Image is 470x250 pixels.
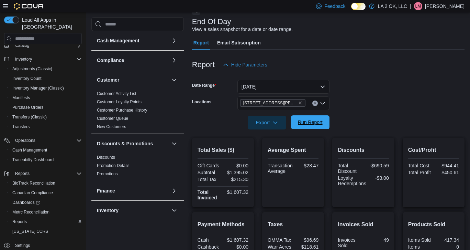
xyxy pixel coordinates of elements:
[12,136,82,145] span: Operations
[338,237,362,248] div: Invoices Sold
[198,220,248,229] h2: Payment Methods
[338,163,362,174] div: Total Discount
[97,140,153,147] h3: Discounts & Promotions
[91,90,184,134] div: Customer
[435,170,459,175] div: $450.61
[1,136,85,145] button: Operations
[97,76,119,83] h3: Customer
[170,56,178,64] button: Compliance
[1,169,85,178] button: Reports
[7,83,85,93] button: Inventory Manager (Classic)
[97,107,147,113] span: Customer Purchase History
[170,206,178,215] button: Inventory
[12,105,44,110] span: Purchase Orders
[10,94,33,102] a: Manifests
[97,187,169,194] button: Finance
[10,208,52,216] a: Metrc Reconciliation
[7,207,85,217] button: Metrc Reconciliation
[12,55,82,63] span: Inventory
[97,57,169,64] button: Compliance
[7,122,85,132] button: Transfers
[12,241,33,250] a: Settings
[408,170,432,175] div: Total Profit
[7,198,85,207] a: Dashboards
[10,103,82,112] span: Purchase Orders
[252,116,282,129] span: Export
[338,146,389,154] h2: Discounts
[268,163,293,174] div: Transaction Average
[224,170,248,175] div: $1,395.02
[10,218,82,226] span: Reports
[415,2,421,10] span: LM
[268,237,292,243] div: OMMA Tax
[338,220,389,229] h2: Invoices Sold
[7,112,85,122] button: Transfers (Classic)
[435,237,459,243] div: 417.34
[291,115,329,129] button: Run Report
[365,163,389,168] div: -$690.59
[224,163,248,168] div: $0.00
[7,227,85,236] button: [US_STATE] CCRS
[240,99,305,107] span: 3701 N. MacArthur Blvd
[10,74,44,83] a: Inventory Count
[1,54,85,64] button: Inventory
[97,116,128,121] span: Customer Queue
[224,244,248,250] div: $0.00
[365,237,389,243] div: 49
[10,123,32,131] a: Transfers
[224,189,248,195] div: $1,607.32
[10,179,58,187] a: BioTrack Reconciliation
[198,146,248,154] h2: Total Sales ($)
[268,220,318,229] h2: Taxes
[351,3,366,10] input: Dark Mode
[10,218,30,226] a: Reports
[12,200,40,205] span: Dashboards
[97,155,115,160] a: Discounts
[97,187,115,194] h3: Finance
[91,153,184,181] div: Discounts & Promotions
[170,187,178,195] button: Finance
[10,84,82,92] span: Inventory Manager (Classic)
[97,37,169,44] button: Cash Management
[97,91,136,96] a: Customer Activity List
[338,175,366,186] div: Loyalty Redemptions
[12,157,54,163] span: Traceabilty Dashboard
[192,61,215,69] h3: Report
[192,99,212,105] label: Locations
[243,100,297,106] span: [STREET_ADDRESS][PERSON_NAME]
[7,188,85,198] button: Canadian Compliance
[7,93,85,103] button: Manifests
[15,56,32,62] span: Inventory
[7,155,85,165] button: Traceabilty Dashboard
[12,169,32,178] button: Reports
[10,227,82,236] span: Washington CCRS
[12,190,53,196] span: Canadian Compliance
[15,171,30,176] span: Reports
[14,3,44,10] img: Cova
[97,99,142,105] span: Customer Loyalty Points
[10,65,82,73] span: Adjustments (Classic)
[7,178,85,188] button: BioTrack Reconciliation
[10,94,82,102] span: Manifests
[12,66,52,72] span: Adjustments (Classic)
[97,108,147,113] a: Customer Purchase History
[378,2,407,10] p: LA 2 OK, LLC
[97,171,118,177] span: Promotions
[10,156,56,164] a: Traceabilty Dashboard
[10,189,82,197] span: Canadian Compliance
[248,116,286,129] button: Export
[10,189,56,197] a: Canadian Compliance
[369,175,389,181] div: -$3.00
[97,124,126,129] span: New Customers
[97,57,124,64] h3: Compliance
[320,101,325,106] button: Open list of options
[15,43,29,48] span: Catalog
[268,146,318,154] h2: Average Spent
[10,227,51,236] a: [US_STATE] CCRS
[192,26,293,33] div: View a sales snapshot for a date or date range.
[193,36,209,50] span: Report
[12,180,55,186] span: BioTrack Reconciliation
[12,241,82,250] span: Settings
[97,100,142,104] a: Customer Loyalty Points
[97,155,115,160] span: Discounts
